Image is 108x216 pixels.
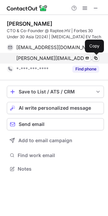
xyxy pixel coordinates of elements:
span: Add to email campaign [18,138,72,143]
span: [EMAIL_ADDRESS][DOMAIN_NAME] [16,44,94,50]
span: AI write personalized message [19,105,91,111]
div: CTO & Co-Founder @ Raptee.HV | Forbes 30 Under 30 Asia (2024) | [MEDICAL_DATA] EV Tech [7,28,104,40]
span: Send email [19,122,44,127]
div: Save to List / ATS / CRM [19,89,92,94]
span: Notes [18,166,101,172]
button: AI write personalized message [7,102,104,114]
button: Add to email campaign [7,134,104,147]
div: [PERSON_NAME] [7,20,52,27]
button: save-profile-one-click [7,86,104,98]
button: Send email [7,118,104,130]
img: ContactOut v5.3.10 [7,4,48,12]
span: Find work email [18,152,101,158]
span: [PERSON_NAME][EMAIL_ADDRESS][DOMAIN_NAME] [16,55,94,61]
button: Reveal Button [72,66,99,72]
button: Notes [7,164,104,174]
button: Find work email [7,151,104,160]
